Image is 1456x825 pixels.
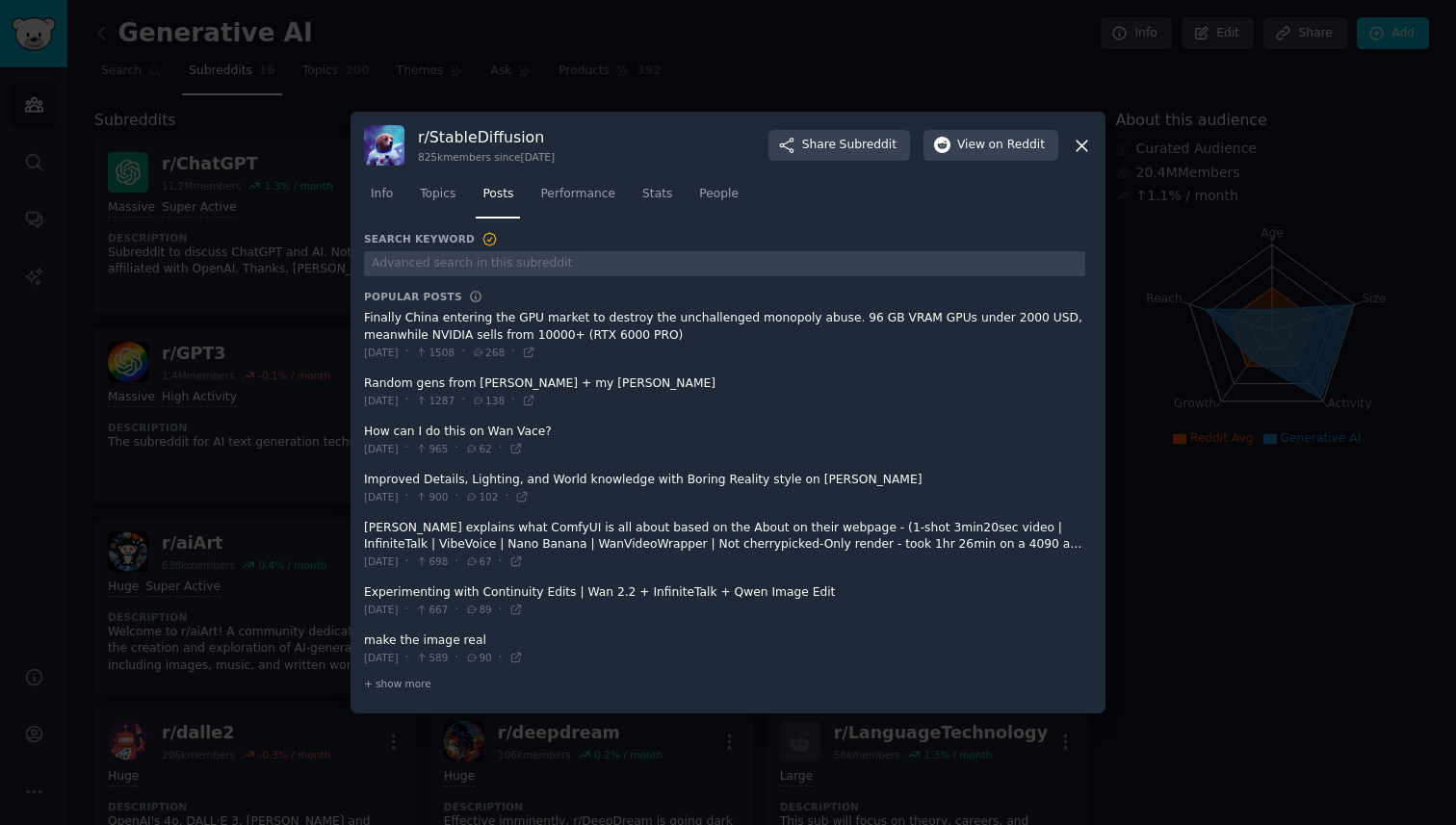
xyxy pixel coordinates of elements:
[405,344,409,361] span: ·
[499,602,503,619] span: ·
[415,442,448,455] span: 965
[499,440,503,457] span: ·
[418,150,555,164] div: 825k members since [DATE]
[989,137,1045,154] span: on Reddit
[415,490,448,503] span: 900
[461,392,465,409] span: ·
[455,440,458,457] span: ·
[364,231,499,248] h3: Search Keyword
[364,394,399,407] span: [DATE]
[415,346,455,359] span: 1508
[923,130,1058,161] button: Viewon Reddit
[413,179,462,219] a: Topics
[482,186,513,203] span: Posts
[692,179,745,219] a: People
[642,186,672,203] span: Stats
[636,179,679,219] a: Stats
[364,290,462,303] h3: Popular Posts
[802,137,897,154] span: Share
[465,554,491,568] span: 67
[499,650,503,667] span: ·
[699,186,739,203] span: People
[405,554,409,571] span: ·
[371,186,393,203] span: Info
[364,554,399,568] span: [DATE]
[511,344,515,361] span: ·
[957,137,1045,154] span: View
[476,179,520,219] a: Posts
[364,179,400,219] a: Info
[472,394,505,407] span: 138
[415,651,448,664] span: 589
[364,603,399,616] span: [DATE]
[405,392,409,409] span: ·
[465,651,491,664] span: 90
[415,554,448,568] span: 698
[511,392,515,409] span: ·
[420,186,455,203] span: Topics
[505,488,508,505] span: ·
[455,650,458,667] span: ·
[455,602,458,619] span: ·
[364,490,399,503] span: [DATE]
[499,554,503,571] span: ·
[455,554,458,571] span: ·
[461,344,465,361] span: ·
[405,602,409,619] span: ·
[364,442,399,455] span: [DATE]
[364,677,431,690] span: + show more
[364,125,404,166] img: StableDiffusion
[418,127,555,147] h3: r/ StableDiffusion
[455,488,458,505] span: ·
[472,346,505,359] span: 268
[364,346,399,359] span: [DATE]
[465,603,491,616] span: 89
[364,251,1085,277] input: Advanced search in this subreddit
[415,603,448,616] span: 667
[840,137,897,154] span: Subreddit
[465,442,491,455] span: 62
[415,394,455,407] span: 1287
[465,490,498,503] span: 102
[768,130,910,161] button: ShareSubreddit
[533,179,622,219] a: Performance
[405,440,409,457] span: ·
[405,650,409,667] span: ·
[540,186,615,203] span: Performance
[364,651,399,664] span: [DATE]
[405,488,409,505] span: ·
